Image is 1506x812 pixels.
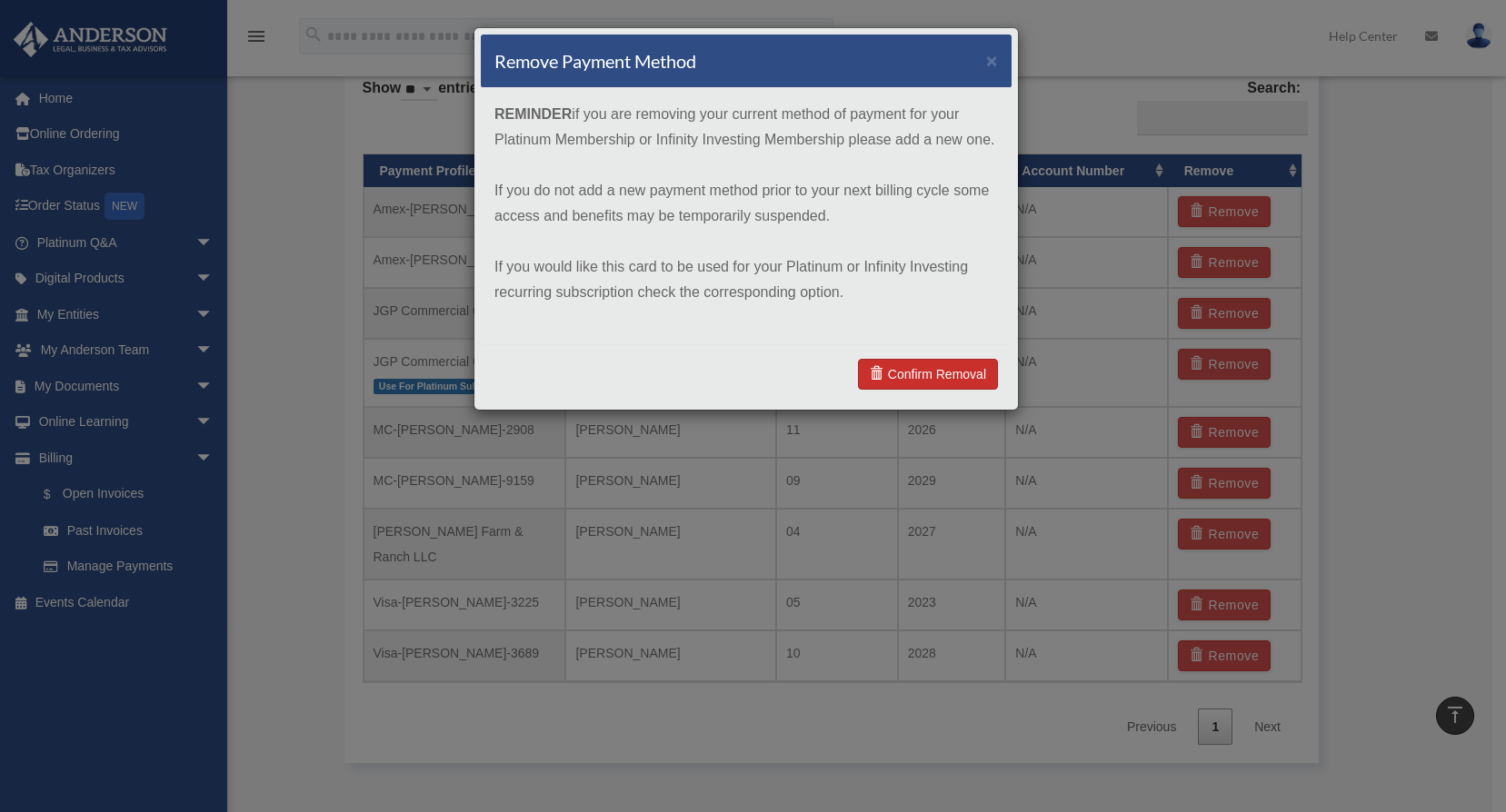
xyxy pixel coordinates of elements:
[986,51,998,70] button: ×
[494,178,998,229] p: If you do not add a new payment method prior to your next billing cycle some access and benefits ...
[494,254,998,305] p: If you would like this card to be used for your Platinum or Infinity Investing recurring subscrip...
[494,48,696,74] h4: Remove Payment Method
[494,106,572,122] strong: REMINDER
[858,359,998,390] a: Confirm Removal
[481,88,1012,344] div: if you are removing your current method of payment for your Platinum Membership or Infinity Inves...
